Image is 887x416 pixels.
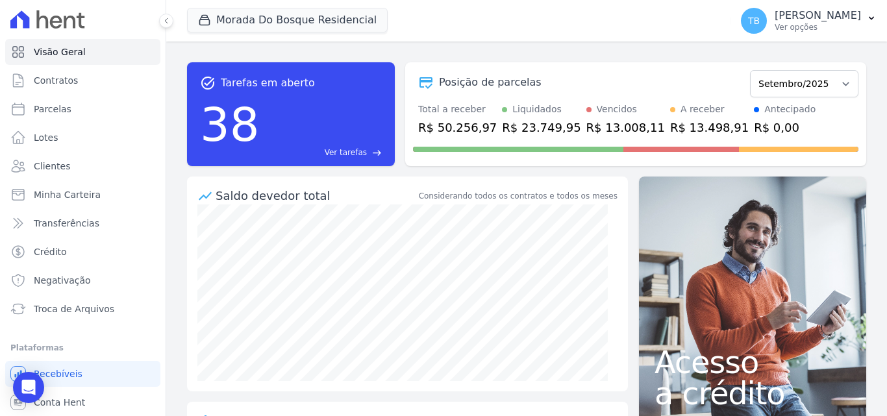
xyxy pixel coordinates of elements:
[655,378,851,409] span: a crédito
[748,16,760,25] span: TB
[655,347,851,378] span: Acesso
[34,367,82,380] span: Recebíveis
[586,119,665,136] div: R$ 13.008,11
[5,210,160,236] a: Transferências
[5,125,160,151] a: Lotes
[597,103,637,116] div: Vencidos
[775,9,861,22] p: [PERSON_NAME]
[200,75,216,91] span: task_alt
[221,75,315,91] span: Tarefas em aberto
[34,131,58,144] span: Lotes
[34,45,86,58] span: Visão Geral
[5,389,160,415] a: Conta Hent
[775,22,861,32] p: Ver opções
[764,103,816,116] div: Antecipado
[5,182,160,208] a: Minha Carteira
[372,148,382,158] span: east
[265,147,382,158] a: Ver tarefas east
[5,153,160,179] a: Clientes
[418,119,497,136] div: R$ 50.256,97
[216,187,416,204] div: Saldo devedor total
[5,67,160,93] a: Contratos
[200,91,260,158] div: 38
[10,340,155,356] div: Plataformas
[34,302,114,315] span: Troca de Arquivos
[325,147,367,158] span: Ver tarefas
[439,75,542,90] div: Posição de parcelas
[34,188,101,201] span: Minha Carteira
[5,267,160,293] a: Negativação
[731,3,887,39] button: TB [PERSON_NAME] Ver opções
[34,217,99,230] span: Transferências
[5,96,160,122] a: Parcelas
[502,119,581,136] div: R$ 23.749,95
[34,245,67,258] span: Crédito
[187,8,388,32] button: Morada Do Bosque Residencial
[34,74,78,87] span: Contratos
[5,39,160,65] a: Visão Geral
[681,103,725,116] div: A receber
[34,160,70,173] span: Clientes
[670,119,749,136] div: R$ 13.498,91
[5,296,160,322] a: Troca de Arquivos
[5,239,160,265] a: Crédito
[34,274,91,287] span: Negativação
[13,372,44,403] div: Open Intercom Messenger
[419,190,618,202] div: Considerando todos os contratos e todos os meses
[5,361,160,387] a: Recebíveis
[34,103,71,116] span: Parcelas
[34,396,85,409] span: Conta Hent
[418,103,497,116] div: Total a receber
[754,119,816,136] div: R$ 0,00
[512,103,562,116] div: Liquidados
